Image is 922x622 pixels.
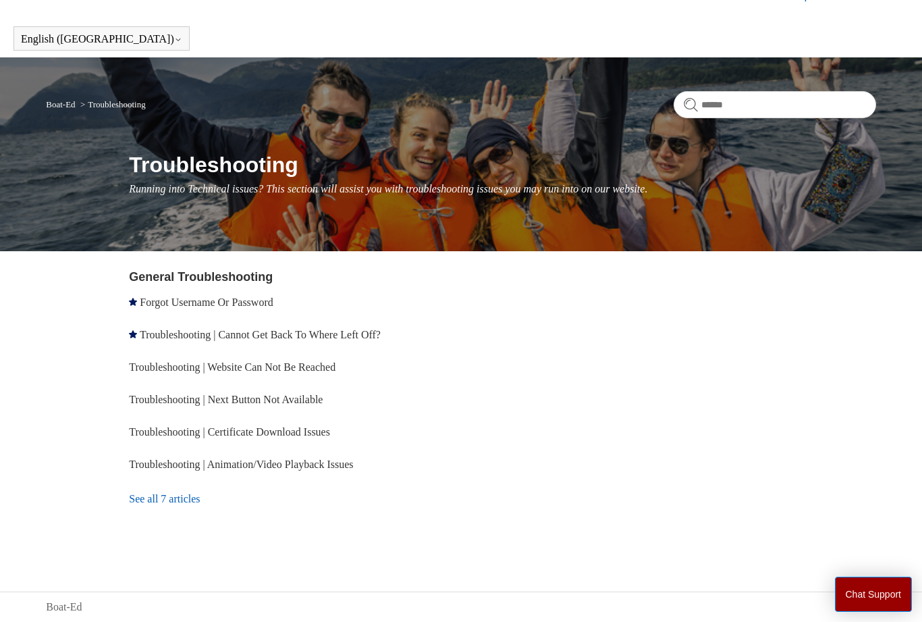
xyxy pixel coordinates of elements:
[78,99,146,109] li: Troubleshooting
[140,296,273,308] a: Forgot Username Or Password
[129,459,353,470] a: Troubleshooting | Animation/Video Playback Issues
[129,330,137,338] svg: Promoted article
[21,33,182,45] button: English ([GEOGRAPHIC_DATA])
[835,577,913,612] button: Chat Support
[129,270,273,284] a: General Troubleshooting
[129,481,465,517] a: See all 7 articles
[129,149,875,181] h1: Troubleshooting
[674,91,876,118] input: Search
[46,99,78,109] li: Boat-Ed
[129,298,137,306] svg: Promoted article
[129,181,875,197] p: Running into Technical issues? This section will assist you with troubleshooting issues you may r...
[46,99,75,109] a: Boat-Ed
[129,361,335,373] a: Troubleshooting | Website Can Not Be Reached
[129,426,330,438] a: Troubleshooting | Certificate Download Issues
[46,599,82,615] a: Boat-Ed
[129,394,323,405] a: Troubleshooting | Next Button Not Available
[140,329,381,340] a: Troubleshooting | Cannot Get Back To Where Left Off?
